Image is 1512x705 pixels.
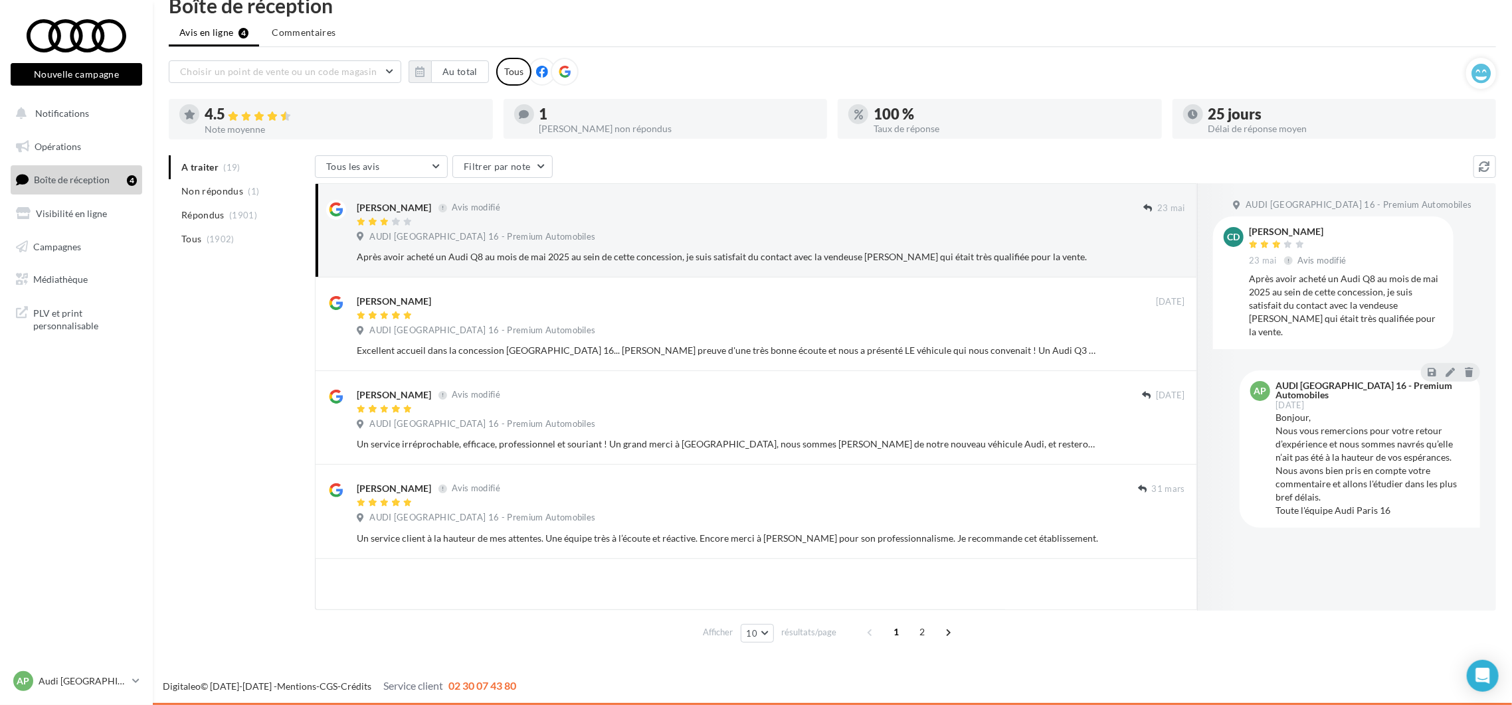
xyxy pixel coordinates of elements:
[747,628,758,639] span: 10
[163,680,516,692] span: © [DATE]-[DATE] - - -
[181,185,243,198] span: Non répondus
[181,208,225,222] span: Répondus
[886,621,907,643] span: 1
[8,266,145,293] a: Médiathèque
[315,155,448,178] button: Tous les avis
[452,202,500,213] span: Avis modifié
[33,304,137,333] span: PLV et print personnalisable
[169,60,401,83] button: Choisir un point de vente ou un code magasin
[496,58,531,86] div: Tous
[8,100,140,127] button: Notifications
[33,274,88,285] span: Médiathèque
[704,626,733,639] span: Afficher
[539,107,817,121] div: 1
[36,208,107,219] span: Visibilité en ligne
[248,186,260,196] span: (1)
[8,299,145,338] a: PLV et print personnalisable
[431,60,489,83] button: Au total
[357,388,431,402] div: [PERSON_NAME]
[1276,411,1469,517] div: Bonjour, Nous vous remercions pour votre retour d’expérience et nous sommes navrés qu’elle n’ait ...
[1249,272,1443,339] div: Après avoir acheté un Audi Q8 au mois de mai 2025 au sein de cette concession, je suis satisfait ...
[1249,255,1277,267] span: 23 mai
[39,674,127,688] p: Audi [GEOGRAPHIC_DATA] 16
[369,325,595,337] span: AUDI [GEOGRAPHIC_DATA] 16 - Premium Automobiles
[911,621,933,643] span: 2
[1157,202,1185,214] span: 23 mai
[452,155,553,178] button: Filtrer par note
[34,174,110,185] span: Boîte de réception
[1246,199,1471,211] span: AUDI [GEOGRAPHIC_DATA] 16 - Premium Automobiles
[874,107,1151,121] div: 100 %
[1208,124,1486,133] div: Délai de réponse moyen
[1467,660,1499,692] div: Open Intercom Messenger
[320,680,337,692] a: CGS
[874,124,1151,133] div: Taux de réponse
[357,295,431,308] div: [PERSON_NAME]
[781,626,836,639] span: résultats/page
[8,165,145,194] a: Boîte de réception4
[35,108,89,119] span: Notifications
[205,107,482,122] div: 4.5
[1298,255,1347,266] span: Avis modifié
[207,234,235,244] span: (1902)
[357,437,1099,451] div: Un service irréprochable, efficace, professionnel et souriant ! Un grand merci à [GEOGRAPHIC_DATA...
[1152,483,1185,495] span: 31 mars
[357,482,431,495] div: [PERSON_NAME]
[163,680,201,692] a: Digitaleo
[272,26,335,39] span: Commentaires
[8,200,145,228] a: Visibilité en ligne
[277,680,316,692] a: Mentions
[452,483,500,494] span: Avis modifié
[1254,384,1267,398] span: AP
[127,175,137,186] div: 4
[452,390,500,400] span: Avis modifié
[1156,390,1185,402] span: [DATE]
[741,624,775,643] button: 10
[448,679,516,692] span: 02 30 07 43 80
[326,161,380,172] span: Tous les avis
[409,60,489,83] button: Au total
[205,125,482,134] div: Note moyenne
[1249,227,1349,236] div: [PERSON_NAME]
[33,240,81,252] span: Campagnes
[11,63,142,86] button: Nouvelle campagne
[1156,296,1185,308] span: [DATE]
[383,679,443,692] span: Service client
[357,201,431,214] div: [PERSON_NAME]
[229,210,257,220] span: (1901)
[1276,401,1305,410] span: [DATE]
[35,141,81,152] span: Opérations
[539,124,817,133] div: [PERSON_NAME] non répondus
[11,668,142,694] a: AP Audi [GEOGRAPHIC_DATA] 16
[8,233,145,261] a: Campagnes
[1208,107,1486,121] div: 25 jours
[1228,230,1240,244] span: Cd
[1276,381,1467,400] div: AUDI [GEOGRAPHIC_DATA] 16 - Premium Automobiles
[8,133,145,161] a: Opérations
[357,250,1099,264] div: Après avoir acheté un Audi Q8 au mois de mai 2025 au sein de cette concession, je suis satisfait ...
[181,232,201,246] span: Tous
[369,512,595,524] span: AUDI [GEOGRAPHIC_DATA] 16 - Premium Automobiles
[357,532,1099,545] div: Un service client à la hauteur de mes attentes. Une équipe très à l’écoute et réactive. Encore me...
[180,66,377,77] span: Choisir un point de vente ou un code magasin
[17,674,30,688] span: AP
[357,344,1099,357] div: Excellent accueil dans la concession [GEOGRAPHIC_DATA] 16... [PERSON_NAME] preuve d'une très bonn...
[369,231,595,243] span: AUDI [GEOGRAPHIC_DATA] 16 - Premium Automobiles
[341,680,371,692] a: Crédits
[369,418,595,430] span: AUDI [GEOGRAPHIC_DATA] 16 - Premium Automobiles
